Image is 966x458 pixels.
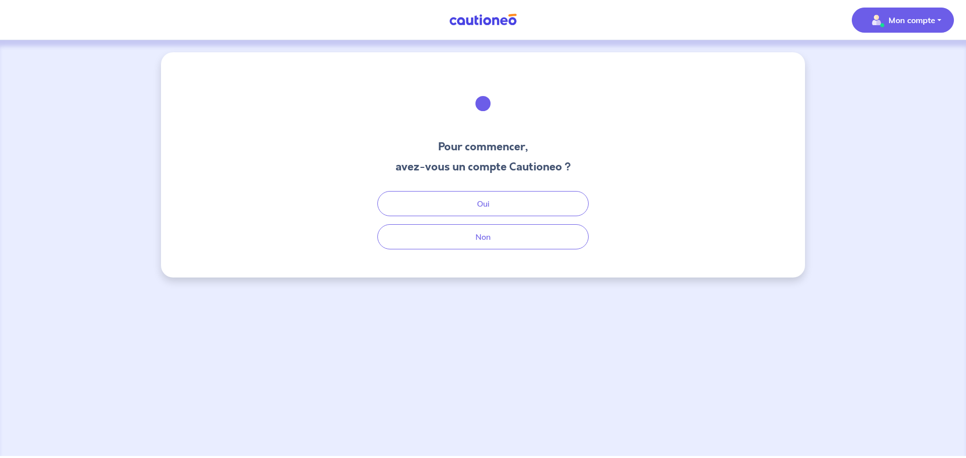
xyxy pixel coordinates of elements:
h3: Pour commencer, [395,139,571,155]
button: Oui [377,191,589,216]
button: illu_account_valid_menu.svgMon compte [852,8,954,33]
img: Cautioneo [445,14,521,26]
img: illu_account_valid_menu.svg [868,12,884,28]
h3: avez-vous un compte Cautioneo ? [395,159,571,175]
p: Mon compte [889,14,935,26]
img: illu_welcome.svg [456,76,510,131]
button: Non [377,224,589,249]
